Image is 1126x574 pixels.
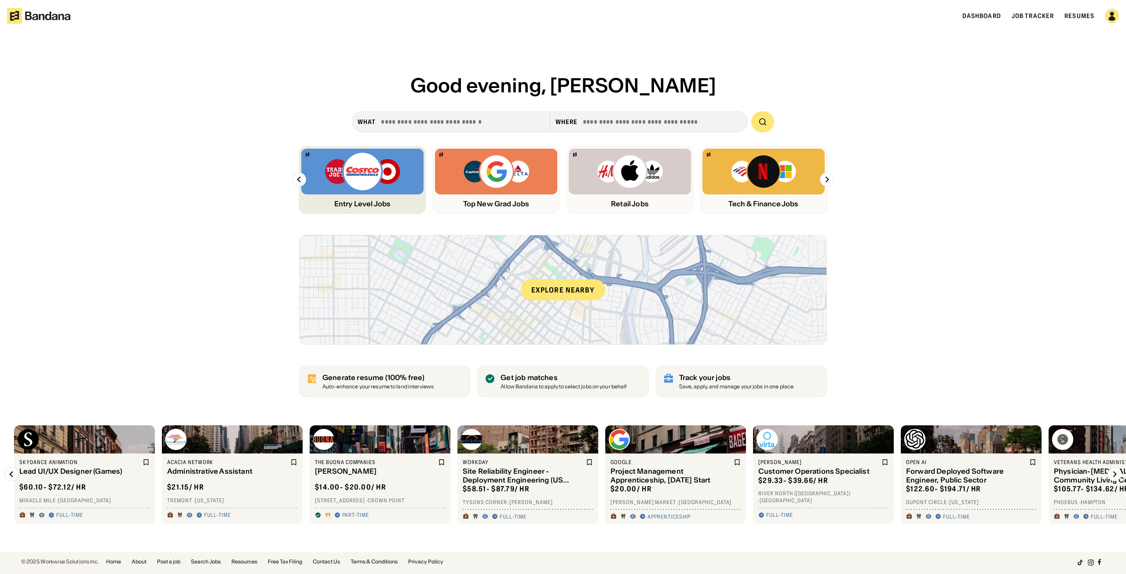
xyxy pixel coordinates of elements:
div: Apprenticeship [647,513,691,520]
div: Google [611,459,732,466]
a: About [132,559,146,564]
div: [STREET_ADDRESS] · Crown Point [315,497,445,504]
img: Bandana logo [439,153,443,157]
a: Virta logo[PERSON_NAME]Customer Operations Specialist$29.33- $39.66/ hrRiver North ([GEOGRAPHIC_D... [753,425,894,524]
div: $ 29.33 - $39.66 / hr [758,476,828,485]
div: $ 60.10 - $72.12 / hr [19,483,86,492]
div: Acacia Network [167,459,289,466]
a: Google logoGoogleProject Management Apprenticeship, [DATE] Start$20.00/ hr[PERSON_NAME] Market ·[... [605,425,746,524]
div: Workday [463,459,584,466]
div: Administrative Assistant [167,467,289,475]
div: Track your jobs [679,373,794,382]
div: Save, apply, and manage your jobs in one place [679,384,794,390]
div: Tysons Corner · [PERSON_NAME] [463,499,593,506]
div: © 2025 Workwise Solutions Inc. [21,559,99,564]
a: Explore nearby [300,235,826,344]
img: Bandana logo [573,153,577,157]
div: Full-time [500,513,526,520]
img: Left Arrow [4,467,18,481]
a: Post a job [157,559,180,564]
div: Where [556,118,578,126]
a: The Buona Companies logoThe Buona Companies[PERSON_NAME]$14.00- $20.00/ hr[STREET_ADDRESS] ·Crown... [310,425,450,524]
img: Workday logo [461,429,482,450]
img: Right Arrow [1108,467,1122,481]
a: Workday logoWorkdaySite Reliability Engineer - Deployment Engineering (US Federal)$58.51- $87.79/... [457,425,598,524]
img: Bank of America, Netflix, Microsoft logos [731,154,797,189]
img: The Buona Companies logo [313,429,334,450]
a: Job Tracker [1012,12,1054,20]
a: Open AI logoOpen AIForward Deployed Software Engineer, Public Sector$122.60- $194.71/ hrDupont Ci... [901,425,1042,524]
a: Bandana logoTrader Joe’s, Costco, Target logosEntry Level Jobs [299,146,426,214]
a: Skydance Animation logoSkydance AnimationLead UI/UX Designer (Games)$60.10- $72.12/ hrMiracle Mil... [14,425,155,524]
div: Get job matches [501,373,627,382]
a: Bandana logoBank of America, Netflix, Microsoft logosTech & Finance Jobs [700,146,827,214]
div: Tremont · [US_STATE] [167,497,297,504]
div: Generate resume [322,373,434,382]
img: Trader Joe’s, Costco, Target logos [324,151,401,192]
img: Right Arrow [820,172,834,186]
span: Good evening, [PERSON_NAME] [410,73,716,98]
a: Contact Us [313,559,340,564]
img: Capital One, Google, Delta logos [463,154,530,189]
a: Get job matches Allow Bandana to apply to select jobs on your behalf [477,366,648,397]
a: Resources [231,559,257,564]
img: Open AI logo [904,429,925,450]
img: Google logo [609,429,630,450]
img: Bandana logo [707,153,710,157]
img: Veterans Health Administration logo [1052,429,1073,450]
img: H&M, Apply, Adidas logos [596,154,663,189]
div: Allow Bandana to apply to select jobs on your behalf [501,384,627,390]
div: Open AI [906,459,1027,466]
a: Bandana logoCapital One, Google, Delta logosTop New Grad Jobs [433,146,559,214]
span: (100% free) [385,373,425,382]
img: Skydance Animation logo [18,429,39,450]
a: Home [106,559,121,564]
div: The Buona Companies [315,459,436,466]
div: $ 122.60 - $194.71 / hr [906,484,981,494]
div: Full-time [943,513,970,520]
div: [PERSON_NAME] [758,459,880,466]
div: what [358,118,376,126]
img: Virta logo [757,429,778,450]
a: Track your jobs Save, apply, and manage your jobs in one place [656,366,827,397]
a: Free Tax Filing [268,559,302,564]
div: Auto-enhance your resume to land interviews [322,384,434,390]
img: Bandana logotype [7,8,70,24]
div: Full-time [204,512,231,519]
div: Dupont Circle · [US_STATE] [906,499,1036,506]
div: Site Reliability Engineer - Deployment Engineering (US Federal) [463,467,584,484]
div: $ 20.00 / hr [611,484,652,494]
div: Full-time [1091,513,1118,520]
a: Privacy Policy [408,559,443,564]
div: Miracle Mile · [GEOGRAPHIC_DATA] [19,497,150,504]
div: $ 21.15 / hr [167,483,204,492]
div: Explore nearby [521,279,605,300]
div: Part-time [342,512,369,519]
div: [PERSON_NAME] [315,467,436,475]
a: Search Jobs [191,559,221,564]
img: Left Arrow [292,172,306,186]
div: Project Management Apprenticeship, [DATE] Start [611,467,732,484]
div: Retail Jobs [569,200,691,208]
img: Acacia Network logo [165,429,186,450]
a: Acacia Network logoAcacia NetworkAdministrative Assistant$21.15/ hrTremont ·[US_STATE]Full-time [162,425,303,524]
a: Generate resume (100% free)Auto-enhance your resume to land interviews [299,366,470,397]
div: [PERSON_NAME] Market · [GEOGRAPHIC_DATA] [611,499,741,506]
div: Entry Level Jobs [301,200,424,208]
div: Forward Deployed Software Engineer, Public Sector [906,467,1027,484]
div: Tech & Finance Jobs [702,200,825,208]
div: Full-time [56,512,83,519]
div: Top New Grad Jobs [435,200,557,208]
a: Resumes [1064,12,1094,20]
div: Customer Operations Specialist [758,467,880,475]
a: Dashboard [962,12,1001,20]
a: Terms & Conditions [351,559,398,564]
div: Lead UI/UX Designer (Games) [19,467,141,475]
div: Skydance Animation [19,459,141,466]
div: $ 14.00 - $20.00 / hr [315,483,386,492]
img: Bandana logo [306,153,309,157]
div: Full-time [766,512,793,519]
